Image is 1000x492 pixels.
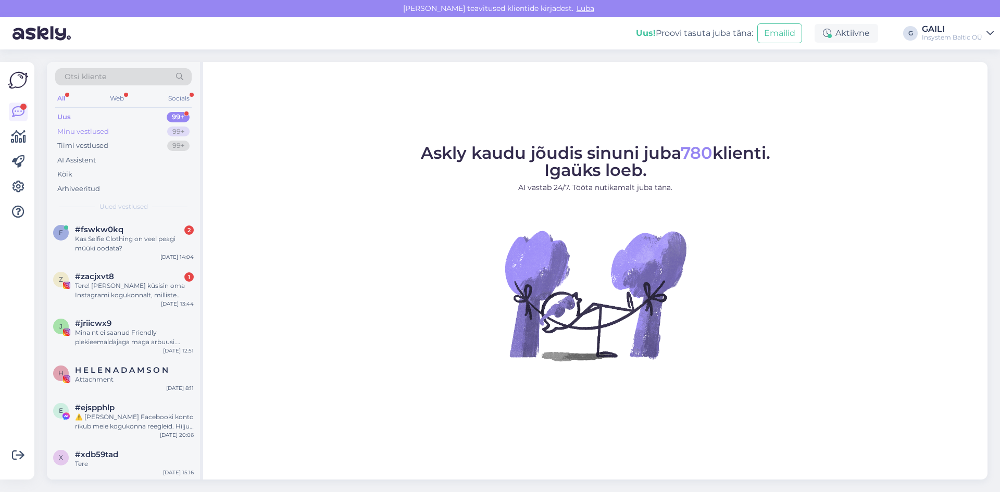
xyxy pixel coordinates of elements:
[75,459,194,469] div: Tere
[167,141,190,151] div: 99+
[421,143,770,180] span: Askly kaudu jõudis sinuni juba klienti. Igaüks loeb.
[75,281,194,300] div: Tere! [PERSON_NAME] küsisin oma Instagrami kogukonnalt, milliste poodidega nad enim sooviksid, et...
[58,369,64,377] span: H
[421,182,770,193] p: AI vastab 24/7. Tööta nutikamalt juba täna.
[166,92,192,105] div: Socials
[681,143,712,163] span: 780
[75,328,194,347] div: Mina nt ei saanud Friendly plekieemaldajaga maga arbuusi. Kohe lasin [PERSON_NAME]. Aga selle tei...
[922,33,982,42] div: Insystem Baltic OÜ
[922,25,982,33] div: GAILI
[757,23,802,43] button: Emailid
[815,24,878,43] div: Aktiivne
[636,28,656,38] b: Uus!
[55,92,67,105] div: All
[502,201,689,389] img: No Chat active
[160,253,194,261] div: [DATE] 14:04
[636,27,753,40] div: Proovi tasuta juba täna:
[75,412,194,431] div: ⚠️ [PERSON_NAME] Facebooki konto rikub meie kogukonna reegleid. Hiljuti on meie süsteem saanud ka...
[184,272,194,282] div: 1
[167,127,190,137] div: 99+
[75,450,118,459] span: #xdb59tad
[161,300,194,308] div: [DATE] 13:44
[166,384,194,392] div: [DATE] 8:11
[75,272,114,281] span: #zacjxvt8
[57,127,109,137] div: Minu vestlused
[163,347,194,355] div: [DATE] 12:51
[75,319,111,328] span: #jriicwx9
[57,184,100,194] div: Arhiveeritud
[99,202,148,211] span: Uued vestlused
[573,4,597,13] span: Luba
[57,155,96,166] div: AI Assistent
[57,169,72,180] div: Kõik
[65,71,106,82] span: Otsi kliente
[75,234,194,253] div: Kas Selfie Clothing on veel peagi müüki oodata?
[59,322,63,330] span: j
[57,112,71,122] div: Uus
[160,431,194,439] div: [DATE] 20:06
[59,229,63,236] span: f
[59,453,63,461] span: x
[903,26,918,41] div: G
[75,403,115,412] span: #ejspphlp
[75,225,123,234] span: #fswkw0kq
[59,407,63,414] span: e
[184,225,194,235] div: 2
[167,112,190,122] div: 99+
[108,92,126,105] div: Web
[163,469,194,476] div: [DATE] 15:16
[75,375,194,384] div: Attachment
[59,275,63,283] span: z
[922,25,994,42] a: GAILIInsystem Baltic OÜ
[57,141,108,151] div: Tiimi vestlused
[75,365,168,375] span: H E L E N A D A M S O N
[8,70,28,90] img: Askly Logo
